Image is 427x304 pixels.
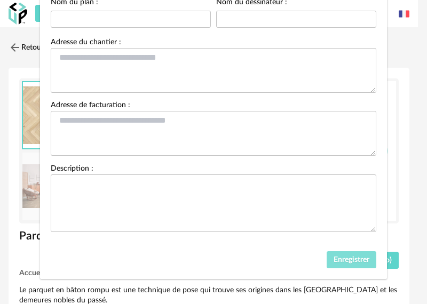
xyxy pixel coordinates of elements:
[51,38,121,48] label: Adresse du chantier :
[51,165,93,174] label: Description :
[51,101,130,111] label: Adresse de facturation :
[334,256,369,263] span: Enregistrer
[327,251,377,268] button: Enregistrer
